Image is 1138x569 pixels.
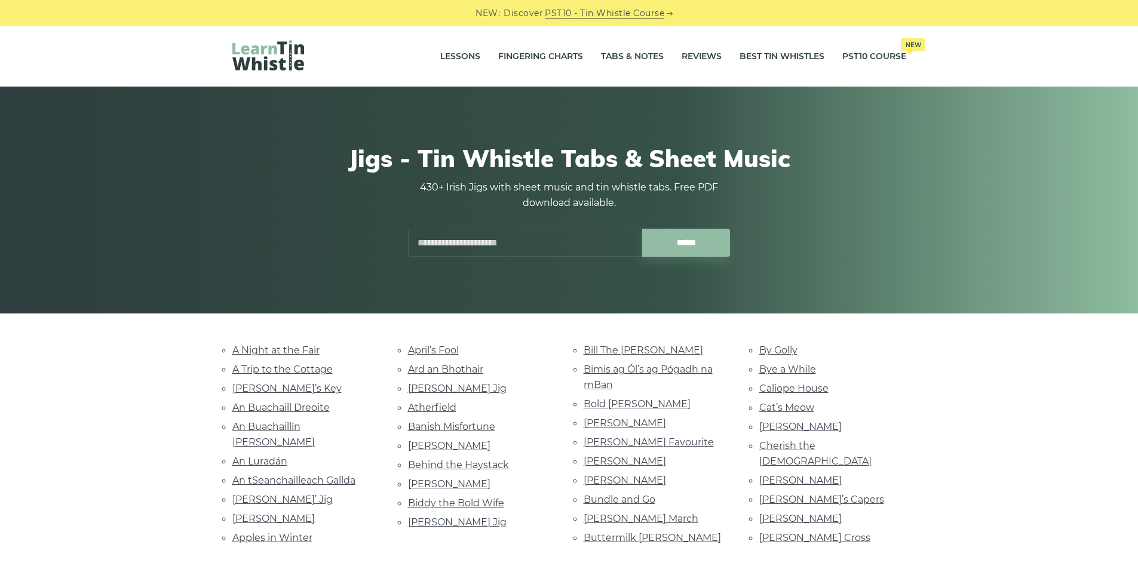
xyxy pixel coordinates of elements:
[232,475,355,486] a: An tSeanchailleach Gallda
[584,513,698,524] a: [PERSON_NAME] March
[759,532,870,543] a: [PERSON_NAME] Cross
[408,459,509,470] a: Behind the Haystack
[584,532,721,543] a: Buttermilk [PERSON_NAME]
[901,38,925,51] span: New
[584,364,713,390] a: Bimis ag Ól’s ag Pógadh na mBan
[842,42,906,72] a: PST10 CourseNew
[759,345,797,356] a: By Golly
[408,364,483,375] a: Ard an Bhothair
[232,383,342,394] a: [PERSON_NAME]’s Key
[740,42,824,72] a: Best Tin Whistles
[584,417,666,429] a: [PERSON_NAME]
[232,421,315,448] a: An Buachaillín [PERSON_NAME]
[408,345,459,356] a: April’s Fool
[601,42,664,72] a: Tabs & Notes
[408,516,507,528] a: [PERSON_NAME] Jig
[232,456,287,467] a: An Luradán
[232,144,906,173] h1: Jigs - Tin Whistle Tabs & Sheet Music
[759,383,829,394] a: Caliope House
[759,494,884,505] a: [PERSON_NAME]’s Capers
[232,40,304,70] img: LearnTinWhistle.com
[440,42,480,72] a: Lessons
[584,456,666,467] a: [PERSON_NAME]
[584,398,691,410] a: Bold [PERSON_NAME]
[408,383,507,394] a: [PERSON_NAME] Jig
[584,475,666,486] a: [PERSON_NAME]
[759,440,872,467] a: Cherish the [DEMOGRAPHIC_DATA]
[232,513,315,524] a: [PERSON_NAME]
[232,494,333,505] a: [PERSON_NAME]’ Jig
[498,42,583,72] a: Fingering Charts
[759,421,842,432] a: [PERSON_NAME]
[408,421,495,432] a: Banish Misfortune
[232,364,333,375] a: A Trip to the Cottage
[759,364,816,375] a: Bye a While
[408,402,456,413] a: Atherfield
[232,532,312,543] a: Apples in Winter
[584,436,714,448] a: [PERSON_NAME] Favourite
[408,180,731,211] p: 430+ Irish Jigs with sheet music and tin whistle tabs. Free PDF download available.
[232,345,320,356] a: A Night at the Fair
[759,475,842,486] a: [PERSON_NAME]
[682,42,722,72] a: Reviews
[232,402,330,413] a: An Buachaill Dreoite
[408,440,490,451] a: [PERSON_NAME]
[408,478,490,490] a: [PERSON_NAME]
[584,494,655,505] a: Bundle and Go
[408,497,504,509] a: Biddy the Bold Wife
[584,345,703,356] a: Bill The [PERSON_NAME]
[759,513,842,524] a: [PERSON_NAME]
[759,402,814,413] a: Cat’s Meow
